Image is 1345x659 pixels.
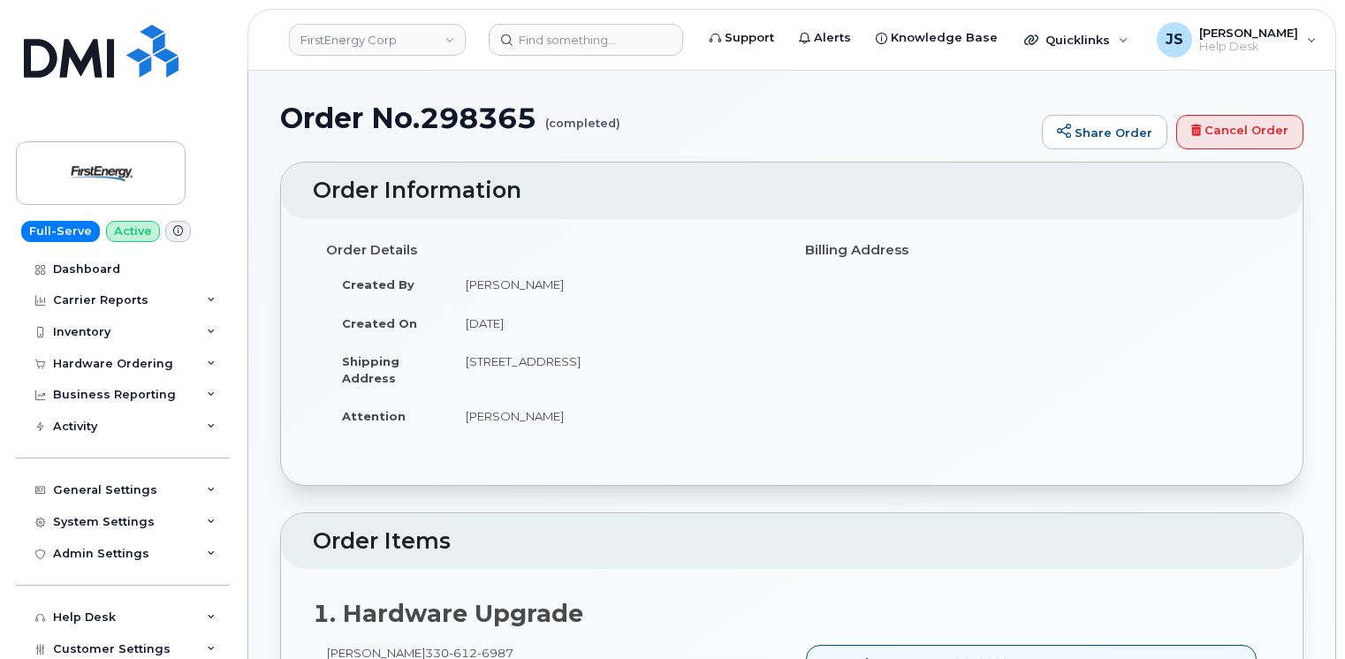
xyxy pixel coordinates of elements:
td: [PERSON_NAME] [450,397,779,436]
strong: Attention [342,409,406,423]
strong: 1. Hardware Upgrade [313,599,583,628]
strong: Created On [342,316,417,330]
h4: Order Details [326,243,779,258]
strong: Shipping Address [342,354,399,385]
small: (completed) [545,102,620,130]
h4: Billing Address [805,243,1258,258]
h1: Order No.298365 [280,102,1033,133]
h2: Order Information [313,178,1271,203]
a: Cancel Order [1176,115,1303,150]
h2: Order Items [313,529,1271,554]
td: [DATE] [450,304,779,343]
strong: Created By [342,277,414,292]
td: [PERSON_NAME] [450,265,779,304]
td: [STREET_ADDRESS] [450,342,779,397]
a: Share Order [1042,115,1167,150]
